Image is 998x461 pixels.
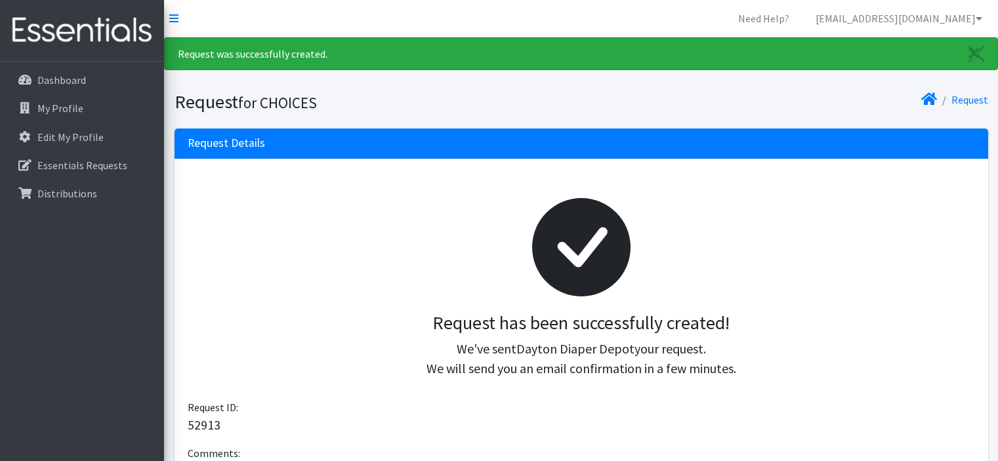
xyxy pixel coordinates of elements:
[805,5,993,31] a: [EMAIL_ADDRESS][DOMAIN_NAME]
[238,93,317,112] small: for CHOICES
[516,340,634,357] span: Dayton Diaper Depot
[5,9,159,52] img: HumanEssentials
[37,73,86,87] p: Dashboard
[188,136,265,150] h3: Request Details
[188,447,240,460] span: Comments:
[951,93,988,106] a: Request
[5,152,159,178] a: Essentials Requests
[37,187,97,200] p: Distributions
[164,37,998,70] div: Request was successfully created.
[188,415,975,435] p: 52913
[5,124,159,150] a: Edit My Profile
[188,401,238,414] span: Request ID:
[5,67,159,93] a: Dashboard
[175,90,577,113] h1: Request
[37,159,127,172] p: Essentials Requests
[5,95,159,121] a: My Profile
[728,5,800,31] a: Need Help?
[37,130,104,144] p: Edit My Profile
[198,339,965,378] p: We've sent your request. We will send you an email confirmation in a few minutes.
[37,102,83,115] p: My Profile
[955,38,997,70] a: Close
[198,312,965,334] h3: Request has been successfully created!
[5,180,159,207] a: Distributions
